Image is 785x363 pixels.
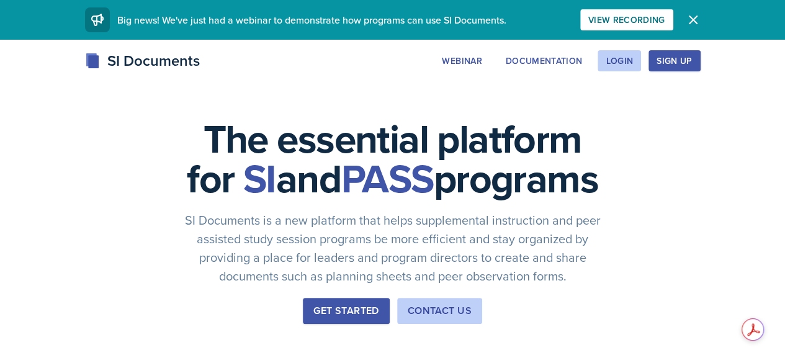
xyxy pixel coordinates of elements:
[303,298,389,324] button: Get Started
[606,56,633,66] div: Login
[657,56,692,66] div: Sign Up
[648,50,700,71] button: Sign Up
[117,13,506,27] span: Big news! We've just had a webinar to demonstrate how programs can use SI Documents.
[498,50,591,71] button: Documentation
[506,56,583,66] div: Documentation
[580,9,673,30] button: View Recording
[85,50,200,72] div: SI Documents
[434,50,490,71] button: Webinar
[313,303,379,318] div: Get Started
[442,56,482,66] div: Webinar
[397,298,482,324] button: Contact Us
[588,15,665,25] div: View Recording
[598,50,641,71] button: Login
[408,303,472,318] div: Contact Us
